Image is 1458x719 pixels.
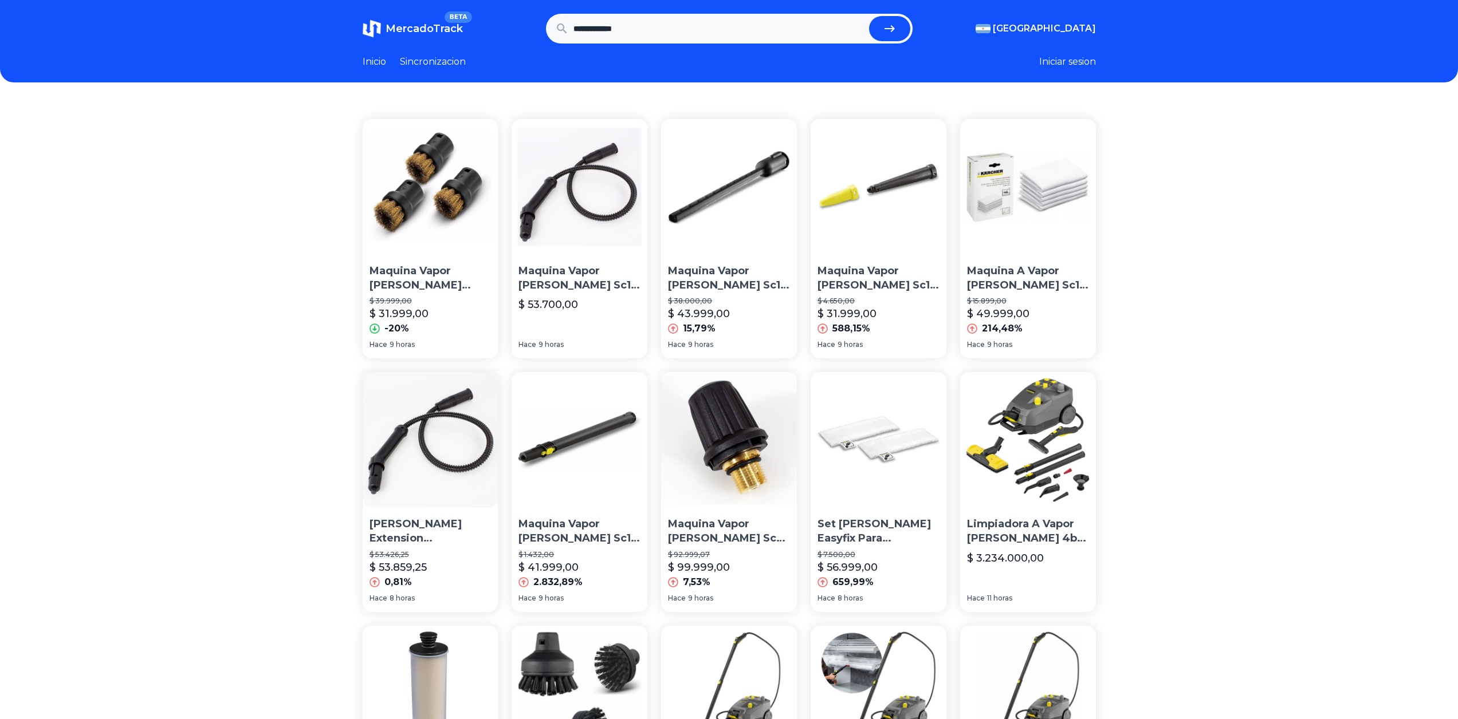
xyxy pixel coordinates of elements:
[811,119,946,358] a: Maquina Vapor Karcher Sc1 Sc2 Sc3 Repuesto Boquillas FinaMaquina Vapor [PERSON_NAME] Sc1 Sc2 Sc3 ...
[987,340,1012,349] span: 9 horas
[539,340,564,349] span: 9 horas
[967,306,1029,322] p: $ 49.999,00
[370,559,427,575] p: $ 53.859,25
[818,264,940,293] p: Maquina Vapor [PERSON_NAME] Sc1 Sc2 Sc3 Repuesto Boquillas Fina
[818,594,835,603] span: Hace
[683,322,716,335] p: 15,79%
[518,550,640,559] p: $ 1.432,00
[363,372,498,508] img: Karcher Extension Prolongacion Maquina Vapor Sc1
[987,594,1012,603] span: 11 horas
[688,594,713,603] span: 9 horas
[363,55,386,69] a: Inicio
[818,517,940,546] p: Set [PERSON_NAME] Easyfix Para Limpiadoras A Vapor [PERSON_NAME]
[967,594,985,603] span: Hace
[386,22,463,35] span: MercadoTrack
[661,119,797,358] a: Maquina Vapor Karcher Sc1 Sc2 Sc3 Accesorios Cuidado RopaMaquina Vapor [PERSON_NAME] Sc1 Sc2 Sc3 ...
[384,322,409,335] p: -20%
[818,340,835,349] span: Hace
[400,55,466,69] a: Sincronizacion
[539,594,564,603] span: 9 horas
[370,594,387,603] span: Hace
[838,594,863,603] span: 8 horas
[818,306,877,322] p: $ 31.999,00
[512,372,647,611] a: Maquina Vapor Karcher Sc1 Sc2 Sc3 Accesorios ExtensorMaquina Vapor [PERSON_NAME] Sc1 Sc2 Sc3 Acce...
[967,550,1044,566] p: $ 3.234.000,00
[390,594,415,603] span: 8 horas
[976,24,991,33] img: Argentina
[976,22,1096,35] button: [GEOGRAPHIC_DATA]
[818,297,940,306] p: $ 4.650,00
[384,575,412,589] p: 0,81%
[960,372,1096,611] a: Limpiadora A Vapor Karcher 4bar Profesional Compacta Sg 4/4Limpiadora A Vapor [PERSON_NAME] 4bar ...
[518,559,579,575] p: $ 41.999,00
[832,575,874,589] p: 659,99%
[512,119,647,358] a: Maquina Vapor Karcher Sc1 Sc2 Sc3 Prolongador AlargadorMaquina Vapor [PERSON_NAME] Sc1 Sc2 Sc3 Pr...
[668,559,730,575] p: $ 99.999,00
[838,340,863,349] span: 9 horas
[661,372,797,611] a: Maquina Vapor Karcher Sc2 Repuesto TaponMaquina Vapor [PERSON_NAME] Sc2 Repuesto Tapon$ 92.999,07...
[518,297,578,313] p: $ 53.700,00
[363,19,381,38] img: MercadoTrack
[818,550,940,559] p: $ 7.500,00
[668,594,686,603] span: Hace
[363,119,498,255] img: Maquina Vapor Karcher Sc1/2/3 Accesorios Boquillas Metalica
[512,119,647,255] img: Maquina Vapor Karcher Sc1 Sc2 Sc3 Prolongador Alargador
[832,322,870,335] p: 588,15%
[668,297,790,306] p: $ 38.000,00
[967,264,1089,293] p: Maquina A Vapor [PERSON_NAME] Sc1 Sc2 Sc3 Accesorios Paño Piso
[533,575,583,589] p: 2.832,89%
[811,119,946,255] img: Maquina Vapor Karcher Sc1 Sc2 Sc3 Repuesto Boquillas Fina
[363,372,498,611] a: Karcher Extension Prolongacion Maquina Vapor Sc1[PERSON_NAME] Extension Prolongacion Maquina Vapo...
[445,11,471,23] span: BETA
[668,550,790,559] p: $ 92.999,07
[363,19,463,38] a: MercadoTrackBETA
[518,264,640,293] p: Maquina Vapor [PERSON_NAME] Sc1 Sc2 Sc3 Prolongador Alargador
[967,297,1089,306] p: $ 15.899,00
[370,340,387,349] span: Hace
[982,322,1023,335] p: 214,48%
[811,372,946,508] img: Set De Paños Easyfix Para Limpiadoras A Vapor Karcher
[661,119,797,255] img: Maquina Vapor Karcher Sc1 Sc2 Sc3 Accesorios Cuidado Ropa
[668,340,686,349] span: Hace
[688,340,713,349] span: 9 horas
[370,550,492,559] p: $ 53.426,25
[683,575,710,589] p: 7,53%
[668,306,730,322] p: $ 43.999,00
[370,297,492,306] p: $ 39.999,00
[363,119,498,358] a: Maquina Vapor Karcher Sc1/2/3 Accesorios Boquillas MetalicaMaquina Vapor [PERSON_NAME] Sc1/2/3 Ac...
[668,517,790,546] p: Maquina Vapor [PERSON_NAME] Sc2 Repuesto Tapon
[370,306,429,322] p: $ 31.999,00
[370,517,492,546] p: [PERSON_NAME] Extension Prolongacion Maquina Vapor Sc1
[668,264,790,293] p: Maquina Vapor [PERSON_NAME] Sc1 Sc2 Sc3 Accesorios Cuidado Ropa
[518,594,536,603] span: Hace
[960,119,1096,358] a: Maquina A Vapor Karcher Sc1 Sc2 Sc3 Accesorios Paño PisoMaquina A Vapor [PERSON_NAME] Sc1 Sc2 Sc3...
[967,517,1089,546] p: Limpiadora A Vapor [PERSON_NAME] 4bar Profesional Compacta Sg 4/4
[518,517,640,546] p: Maquina Vapor [PERSON_NAME] Sc1 Sc2 Sc3 Accesorios Extensor
[661,372,797,508] img: Maquina Vapor Karcher Sc2 Repuesto Tapon
[1039,55,1096,69] button: Iniciar sesion
[512,372,647,508] img: Maquina Vapor Karcher Sc1 Sc2 Sc3 Accesorios Extensor
[960,372,1096,508] img: Limpiadora A Vapor Karcher 4bar Profesional Compacta Sg 4/4
[518,340,536,349] span: Hace
[993,22,1096,35] span: [GEOGRAPHIC_DATA]
[967,340,985,349] span: Hace
[960,119,1096,255] img: Maquina A Vapor Karcher Sc1 Sc2 Sc3 Accesorios Paño Piso
[390,340,415,349] span: 9 horas
[818,559,878,575] p: $ 56.999,00
[811,372,946,611] a: Set De Paños Easyfix Para Limpiadoras A Vapor KarcherSet [PERSON_NAME] Easyfix Para Limpiadoras A...
[370,264,492,293] p: Maquina Vapor [PERSON_NAME] Sc1/2/3 Accesorios Boquillas Metalica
